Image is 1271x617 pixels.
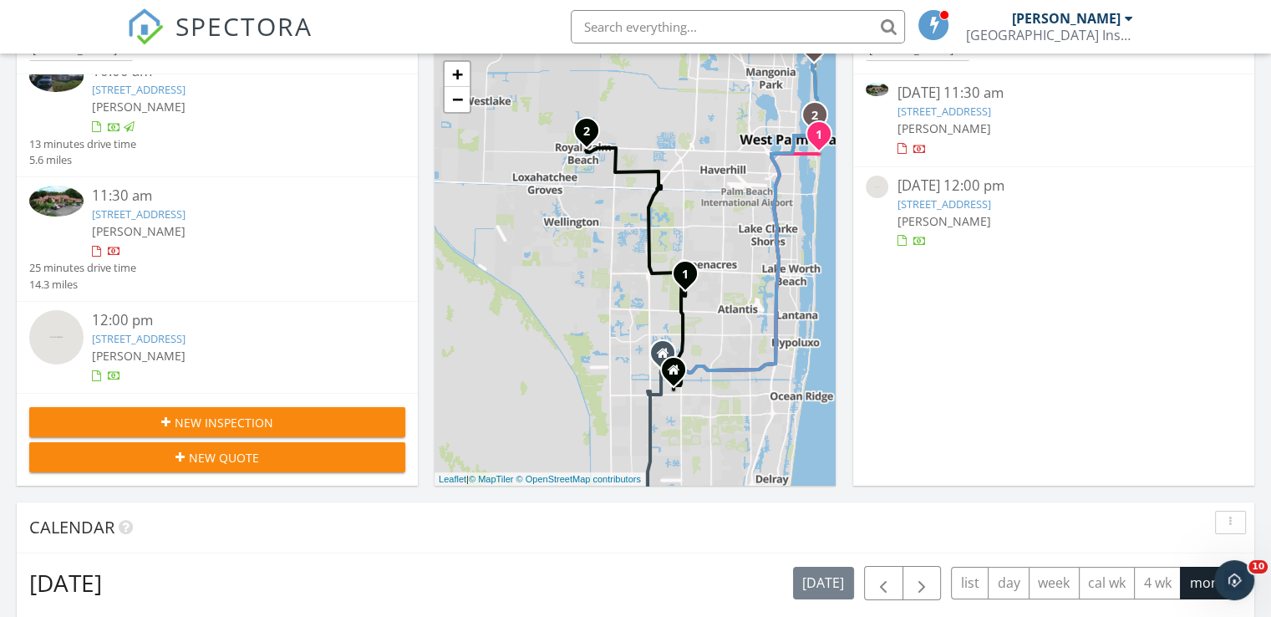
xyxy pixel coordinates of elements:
[897,176,1210,196] div: [DATE] 12:00 pm
[29,61,84,92] img: 8058743%2Freports%2F83bfcbf7-ac4a-4a2c-a271-416bfaeb6e71%2Fcover_photos%2FjUgjFkIrmZbEUvyFe838%2F...
[988,567,1030,599] button: day
[674,370,684,380] div: 6871 Beacon Hollow Turn, Boynton Beach FL 33437
[793,567,854,599] button: [DATE]
[92,310,374,331] div: 12:00 pm
[92,186,374,207] div: 11:30 am
[571,10,905,43] input: Search everything...
[951,567,989,599] button: list
[29,186,84,217] img: 9569280%2Fcover_photos%2F9DDrkZZKhkVYvXWY5ZTy%2Fsmall.jpeg
[29,260,136,276] div: 25 minutes drive time
[92,223,186,239] span: [PERSON_NAME]
[869,44,966,56] div: [PERSON_NAME]
[445,87,470,112] a: Zoom out
[189,449,259,467] span: New Quote
[864,566,903,600] button: Previous month
[29,566,102,599] h2: [DATE]
[435,472,645,487] div: |
[816,130,822,141] i: 1
[29,61,405,168] a: 10:00 am [STREET_ADDRESS] [PERSON_NAME] 13 minutes drive time 5.6 miles
[127,23,313,58] a: SPECTORA
[815,115,825,125] div: 175 Sunset Ave, Palm Beach, FL 33480
[469,474,514,484] a: © MapTiler
[516,474,641,484] a: © OpenStreetMap contributors
[866,83,888,95] img: 9569280%2Fcover_photos%2F9DDrkZZKhkVYvXWY5ZTy%2Fsmall.jpeg
[866,176,888,198] img: streetview
[587,130,597,140] div: 2001 Lakeview Drive West , Royal Palm Beach, FL 33411
[1134,567,1181,599] button: 4 wk
[1180,567,1242,599] button: month
[1214,560,1254,600] iframe: Intercom live chat
[1248,560,1268,574] span: 10
[92,348,186,364] span: [PERSON_NAME]
[819,134,829,144] div: 100 Royal Palm Way A-2, Palm Beach, FL 33480
[1079,567,1136,599] button: cal wk
[663,353,673,363] div: 7456 Liverpool Court, Boynton Beach FL 33472
[29,277,136,293] div: 14.3 miles
[897,120,990,136] span: [PERSON_NAME]
[439,474,466,484] a: Leaflet
[29,516,114,538] span: Calendar
[92,99,186,115] span: [PERSON_NAME]
[29,136,136,152] div: 13 minutes drive time
[175,8,313,43] span: SPECTORA
[897,83,1210,104] div: [DATE] 11:30 am
[127,8,164,45] img: The Best Home Inspection Software - Spectora
[814,45,824,55] div: 119 E Inlet Dr, Palm Beach, FL 33480
[92,82,186,97] a: [STREET_ADDRESS]
[29,152,136,168] div: 5.6 miles
[29,310,405,385] a: 12:00 pm [STREET_ADDRESS] [PERSON_NAME]
[1012,10,1121,27] div: [PERSON_NAME]
[811,110,818,122] i: 2
[1029,567,1080,599] button: week
[866,83,1242,157] a: [DATE] 11:30 am [STREET_ADDRESS] [PERSON_NAME]
[897,196,990,212] a: [STREET_ADDRESS]
[866,176,1242,250] a: [DATE] 12:00 pm [STREET_ADDRESS] [PERSON_NAME]
[897,104,990,119] a: [STREET_ADDRESS]
[92,331,186,346] a: [STREET_ADDRESS]
[682,269,689,281] i: 1
[966,27,1133,43] div: 5th Avenue Building Inspections, Inc.
[583,126,590,138] i: 2
[92,207,186,222] a: [STREET_ADDRESS]
[29,186,405,293] a: 11:30 am [STREET_ADDRESS] [PERSON_NAME] 25 minutes drive time 14.3 miles
[685,273,695,283] div: 5139 Woodstone Cir E, Lake Worth, FL 33463
[29,310,84,365] img: streetview
[33,44,130,56] div: [PERSON_NAME]
[897,213,990,229] span: [PERSON_NAME]
[902,566,942,600] button: Next month
[175,414,273,431] span: New Inspection
[445,62,470,87] a: Zoom in
[29,407,405,437] button: New Inspection
[29,442,405,472] button: New Quote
